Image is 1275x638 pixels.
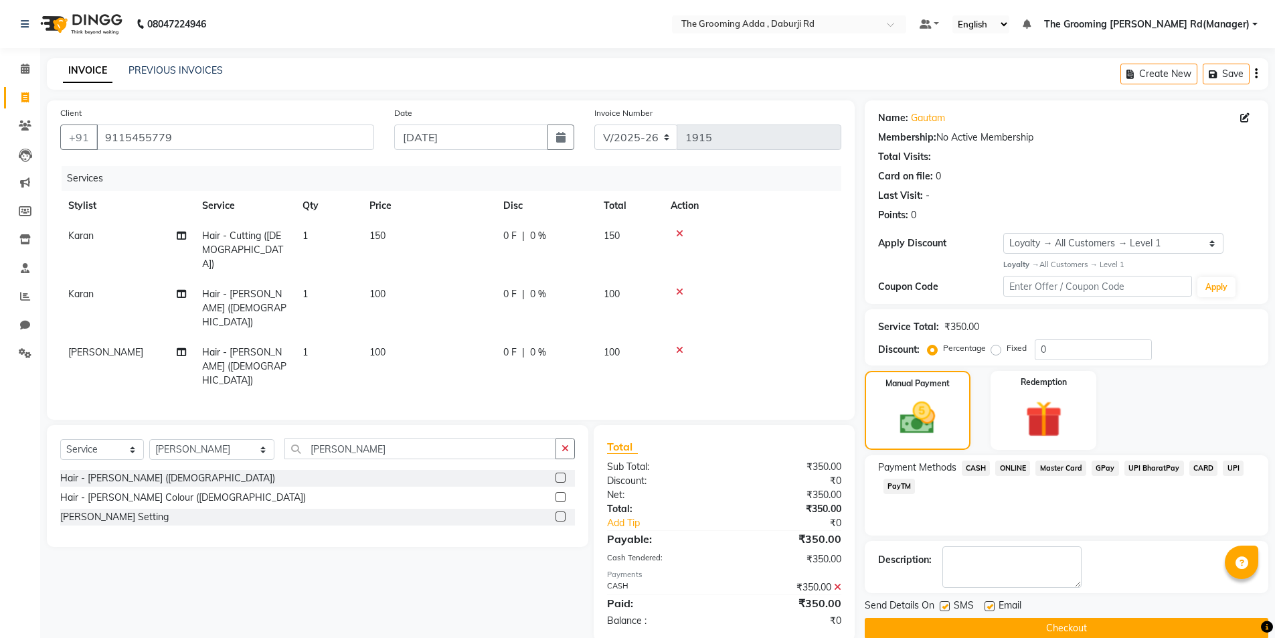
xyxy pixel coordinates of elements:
[68,230,94,242] span: Karan
[597,516,745,530] a: Add Tip
[594,107,653,119] label: Invoice Number
[878,150,931,164] div: Total Visits:
[63,59,112,83] a: INVOICE
[1092,461,1119,476] span: GPay
[878,553,932,567] div: Description:
[724,614,851,628] div: ₹0
[34,5,126,43] img: logo
[724,488,851,502] div: ₹350.00
[522,345,525,360] span: |
[1007,342,1027,354] label: Fixed
[1203,64,1250,84] button: Save
[194,191,294,221] th: Service
[911,208,916,222] div: 0
[202,288,286,328] span: Hair - [PERSON_NAME] ([DEMOGRAPHIC_DATA])
[724,580,851,594] div: ₹350.00
[522,229,525,243] span: |
[503,229,517,243] span: 0 F
[294,191,361,221] th: Qty
[597,580,724,594] div: CASH
[604,346,620,358] span: 100
[597,614,724,628] div: Balance :
[878,169,933,183] div: Card on file:
[202,230,283,270] span: Hair - Cutting ([DEMOGRAPHIC_DATA])
[878,461,956,475] span: Payment Methods
[303,346,308,358] span: 1
[129,64,223,76] a: PREVIOUS INVOICES
[503,345,517,360] span: 0 F
[724,595,851,611] div: ₹350.00
[604,230,620,242] span: 150
[878,131,936,145] div: Membership:
[878,280,1004,294] div: Coupon Code
[60,471,275,485] div: Hair - [PERSON_NAME] ([DEMOGRAPHIC_DATA])
[724,552,851,566] div: ₹350.00
[530,345,546,360] span: 0 %
[1120,64,1197,84] button: Create New
[369,288,386,300] span: 100
[1014,396,1074,442] img: _gift.svg
[361,191,495,221] th: Price
[147,5,206,43] b: 08047224946
[878,320,939,334] div: Service Total:
[878,111,908,125] div: Name:
[68,346,143,358] span: [PERSON_NAME]
[604,288,620,300] span: 100
[865,599,934,615] span: Send Details On
[596,191,663,221] th: Total
[663,191,841,221] th: Action
[724,460,851,474] div: ₹350.00
[1197,277,1236,297] button: Apply
[999,599,1021,615] span: Email
[60,510,169,524] div: [PERSON_NAME] Setting
[607,440,638,454] span: Total
[943,342,986,354] label: Percentage
[60,107,82,119] label: Client
[369,230,386,242] span: 150
[1189,461,1218,476] span: CARD
[68,288,94,300] span: Karan
[1003,260,1039,269] strong: Loyalty →
[1003,259,1255,270] div: All Customers → Level 1
[926,189,930,203] div: -
[954,599,974,615] span: SMS
[394,107,412,119] label: Date
[96,125,374,150] input: Search by Name/Mobile/Email/Code
[530,229,546,243] span: 0 %
[878,208,908,222] div: Points:
[522,287,525,301] span: |
[878,236,1004,250] div: Apply Discount
[369,346,386,358] span: 100
[724,531,851,547] div: ₹350.00
[303,288,308,300] span: 1
[878,189,923,203] div: Last Visit:
[885,378,950,390] label: Manual Payment
[1223,461,1244,476] span: UPI
[889,398,946,438] img: _cash.svg
[1124,461,1184,476] span: UPI BharatPay
[1003,276,1192,297] input: Enter Offer / Coupon Code
[878,131,1255,145] div: No Active Membership
[607,569,841,580] div: Payments
[724,502,851,516] div: ₹350.00
[883,479,916,494] span: PayTM
[62,166,851,191] div: Services
[746,516,851,530] div: ₹0
[878,343,920,357] div: Discount:
[962,461,991,476] span: CASH
[944,320,979,334] div: ₹350.00
[60,191,194,221] th: Stylist
[60,491,306,505] div: Hair - [PERSON_NAME] Colour ([DEMOGRAPHIC_DATA])
[1035,461,1086,476] span: Master Card
[936,169,941,183] div: 0
[495,191,596,221] th: Disc
[597,474,724,488] div: Discount:
[1044,17,1250,31] span: The Grooming [PERSON_NAME] Rd(Manager)
[724,474,851,488] div: ₹0
[597,595,724,611] div: Paid:
[303,230,308,242] span: 1
[1021,376,1067,388] label: Redemption
[995,461,1030,476] span: ONLINE
[597,488,724,502] div: Net:
[597,552,724,566] div: Cash Tendered:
